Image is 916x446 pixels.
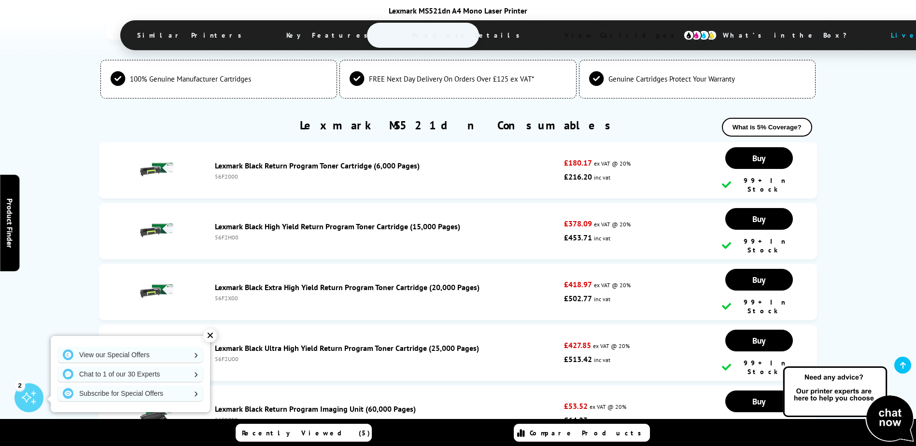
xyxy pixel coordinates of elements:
div: Lexmark MS521dn A4 Mono Laser Printer [120,6,796,15]
a: Lexmark Black Extra High Yield Return Program Toner Cartridge (20,000 Pages) [215,282,479,292]
strong: £378.09 [564,219,592,228]
img: cmyk-icon.svg [683,30,717,41]
span: Product Finder [5,198,14,248]
strong: £513.42 [564,354,592,364]
strong: £418.97 [564,279,592,289]
a: Chat to 1 of our 30 Experts [58,366,203,382]
div: 56F0Z00 [215,416,559,423]
strong: £502.77 [564,293,592,303]
div: 56F2U00 [215,355,559,362]
img: Lexmark Black Return Program Toner Cartridge (6,000 Pages) [140,153,174,186]
span: inc vat [594,174,610,181]
span: View Cartridges [550,23,698,48]
span: ex VAT @ 20% [594,160,631,167]
span: Buy [752,213,765,224]
img: Lexmark Black High Yield Return Program Toner Cartridge (15,000 Pages) [140,213,174,247]
span: Buy [752,396,765,407]
span: Recently Viewed (5) [242,429,370,437]
span: ex VAT @ 20% [594,281,631,289]
strong: £216.20 [564,172,592,181]
a: Recently Viewed (5) [236,424,372,442]
span: FREE Next Day Delivery On Orders Over £125 ex VAT* [369,74,534,84]
span: Buy [752,153,765,164]
span: Genuine Cartridges Protect Your Warranty [608,74,735,84]
div: 99+ In Stock [722,298,796,315]
a: Compare Products [514,424,650,442]
span: inc vat [594,356,610,363]
a: Lexmark Black High Yield Return Program Toner Cartridge (15,000 Pages) [215,222,460,231]
span: Similar Printers [123,24,261,47]
span: Key Features [272,24,387,47]
a: Lexmark Black Ultra High Yield Return Program Toner Cartridge (25,000 Pages) [215,343,479,353]
span: ex VAT @ 20% [590,403,626,410]
div: 99+ In Stock [722,176,796,194]
span: ex VAT @ 20% [593,342,630,349]
a: Lexmark Black Return Program Toner Cartridge (6,000 Pages) [215,161,420,170]
span: inc vat [594,235,610,242]
span: Compare Products [530,429,647,437]
strong: £453.71 [564,233,592,242]
a: Lexmark Black Return Program Imaging Unit (60,000 Pages) [215,404,416,414]
button: What is 5% Coverage? [722,118,812,137]
div: 2 [14,380,25,390]
strong: £427.85 [564,340,591,350]
span: 100% Genuine Manufacturer Cartridges [130,74,251,84]
div: 56F2H00 [215,234,559,241]
strong: £53.52 [564,401,588,411]
strong: £180.17 [564,158,592,167]
span: ex VAT @ 20% [594,221,631,228]
span: inc vat [590,417,606,424]
span: inc vat [594,295,610,303]
img: Open Live Chat window [781,365,916,444]
a: View our Special Offers [58,347,203,362]
div: 56F2000 [215,173,559,180]
div: 99+ In Stock [722,237,796,254]
div: 99+ In Stock [722,359,796,376]
span: Product Details [398,24,539,47]
span: Buy [752,274,765,285]
a: Lexmark MS521dn Consumables [300,118,617,133]
strong: £64.23 [564,415,588,425]
img: Lexmark Black Return Program Imaging Unit (60,000 Pages) [140,396,174,430]
a: Subscribe for Special Offers [58,386,203,401]
span: What’s in the Box? [708,24,871,47]
div: ✕ [203,329,217,342]
div: 56F2X00 [215,294,559,302]
img: Lexmark Black Extra High Yield Return Program Toner Cartridge (20,000 Pages) [140,274,174,308]
span: Buy [752,335,765,346]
